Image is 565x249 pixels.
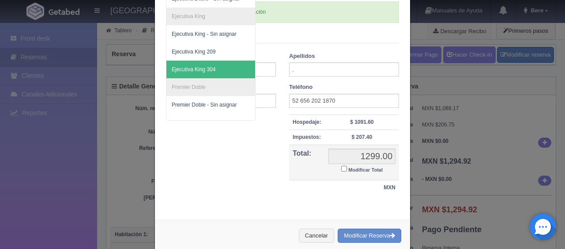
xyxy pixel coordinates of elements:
button: Cancelar [299,229,334,243]
span: Ejecutiva King 209 [172,49,215,55]
span: Ejecutiva King 304 [172,66,215,73]
th: Total: [289,145,325,180]
strong: $ 1091.60 [350,119,373,125]
span: Premier Doble 207 [172,119,216,126]
button: Modificar Reserva [338,229,401,243]
strong: MXN [384,184,395,191]
span: Ejecutiva King - Sin asignar [172,31,237,37]
th: Hospedaje: [289,115,325,130]
th: Impuestos: [289,130,325,145]
small: Modificar Total [348,167,383,172]
label: Apellidos [289,52,315,61]
strong: $ 207.40 [351,134,372,140]
legend: Datos del Cliente [166,30,399,43]
input: Modificar Total [341,166,347,172]
span: Premier Doble - Sin asignar [172,102,237,108]
label: Teléfono [289,83,313,92]
div: Si hay disponibilidad en esta habitación [166,1,399,23]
